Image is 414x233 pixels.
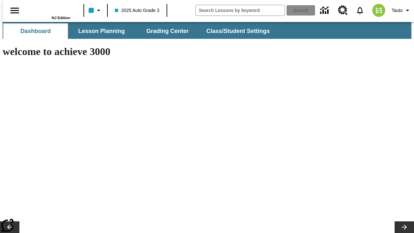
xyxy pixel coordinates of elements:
[86,5,105,16] button: Class color is light blue. Change class color
[206,28,270,35] span: Class/Student Settings
[316,2,334,19] a: Data Center
[368,2,389,19] button: Select a new avatar
[392,7,403,14] span: Tauto
[395,221,414,233] button: Lesson carousel, Next
[78,28,125,35] span: Lesson Planning
[5,1,24,20] button: Open side menu
[372,4,385,17] img: avatar image
[52,16,70,20] span: NJ Edition
[3,22,411,39] div: SubNavbar
[28,3,70,16] a: Home
[389,5,414,16] button: Profile/Settings
[3,46,282,58] h1: welcome to achieve 3000
[201,23,275,39] button: Class/Student Settings
[352,2,368,19] a: Notifications
[135,23,200,39] button: Grading Center
[28,2,70,20] div: Home
[69,23,134,39] button: Lesson Planning
[196,5,285,16] input: search field
[20,28,51,35] span: Dashboard
[334,2,352,19] a: Resource Center, Will open in new tab
[3,23,68,39] button: Dashboard
[115,7,159,14] span: 2025 Auto Grade 3
[3,23,276,39] div: SubNavbar
[146,28,189,35] span: Grading Center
